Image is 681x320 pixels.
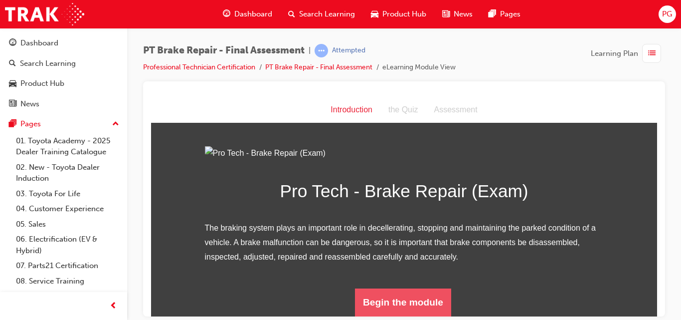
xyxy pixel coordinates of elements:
[54,124,453,167] p: The braking system plays an important role in decellerating, stopping and maintaining the parked ...
[12,289,123,304] a: 09. Technical Training
[20,78,64,89] div: Product Hub
[112,118,119,131] span: up-icon
[9,79,16,88] span: car-icon
[4,32,123,115] button: DashboardSearch LearningProduct HubNews
[12,133,123,160] a: 01. Toyota Academy - 2025 Dealer Training Catalogue
[12,186,123,202] a: 03. Toyota For Life
[648,47,656,60] span: list-icon
[332,46,365,55] div: Attempted
[382,62,456,73] li: eLearning Module View
[12,217,123,232] a: 05. Sales
[20,98,39,110] div: News
[275,5,335,20] div: Assessment
[481,4,528,24] a: pages-iconPages
[500,8,520,20] span: Pages
[489,8,496,20] span: pages-icon
[12,258,123,274] a: 07. Parts21 Certification
[4,115,123,133] button: Pages
[215,4,280,24] a: guage-iconDashboard
[4,34,123,52] a: Dashboard
[9,100,16,109] span: news-icon
[288,8,295,20] span: search-icon
[315,44,328,57] span: learningRecordVerb_ATTEMPT-icon
[12,160,123,186] a: 02. New - Toyota Dealer Induction
[662,8,672,20] span: PG
[54,49,453,63] img: Pro Tech - Brake Repair (Exam)
[204,191,300,219] button: Begin the module
[12,274,123,289] a: 08. Service Training
[4,95,123,113] a: News
[143,45,305,56] span: PT Brake Repair - Final Assessment
[442,8,450,20] span: news-icon
[9,59,16,68] span: search-icon
[5,3,84,25] img: Trak
[4,54,123,73] a: Search Learning
[110,300,117,313] span: prev-icon
[591,48,638,59] span: Learning Plan
[171,5,229,20] div: Introduction
[9,120,16,129] span: pages-icon
[309,45,311,56] span: |
[299,8,355,20] span: Search Learning
[454,8,473,20] span: News
[265,63,372,71] a: PT Brake Repair - Final Assessment
[143,63,255,71] a: Professional Technician Certification
[591,44,665,63] button: Learning Plan
[4,74,123,93] a: Product Hub
[659,5,676,23] button: PG
[12,201,123,217] a: 04. Customer Experience
[363,4,434,24] a: car-iconProduct Hub
[371,8,378,20] span: car-icon
[280,4,363,24] a: search-iconSearch Learning
[382,8,426,20] span: Product Hub
[20,118,41,130] div: Pages
[54,79,453,108] h1: Pro Tech - Brake Repair (Exam)
[223,8,230,20] span: guage-icon
[229,5,275,20] div: the Quiz
[20,37,58,49] div: Dashboard
[9,39,16,48] span: guage-icon
[12,232,123,258] a: 06. Electrification (EV & Hybrid)
[20,58,76,69] div: Search Learning
[434,4,481,24] a: news-iconNews
[234,8,272,20] span: Dashboard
